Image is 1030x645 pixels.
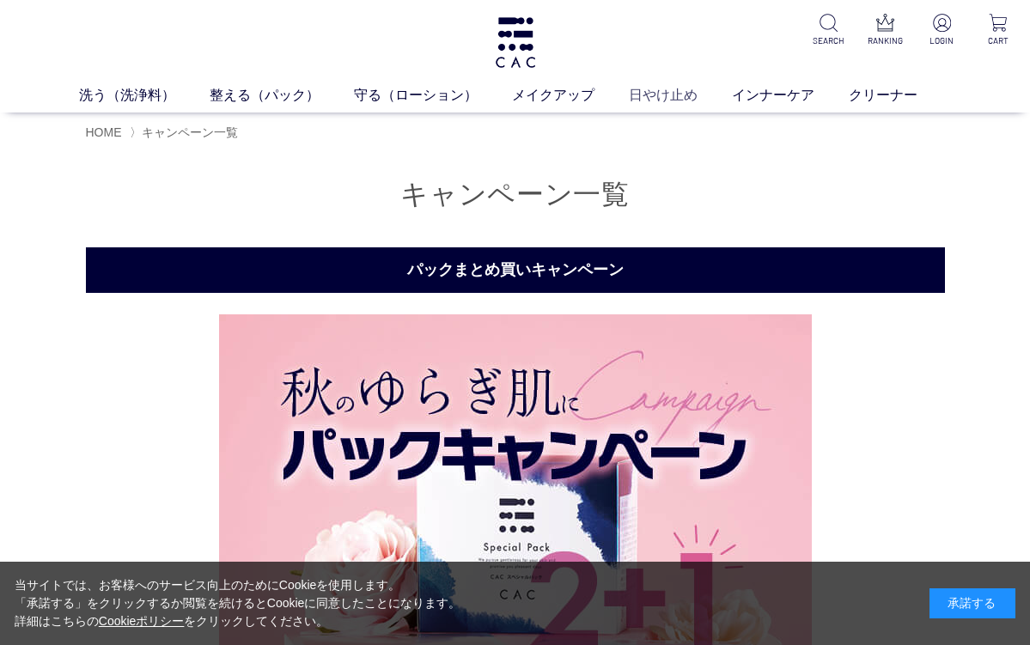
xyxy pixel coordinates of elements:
a: 洗う（洗浄料） [79,85,210,106]
p: SEARCH [810,34,846,47]
li: 〉 [130,125,242,141]
a: 守る（ローション） [354,85,512,106]
a: インナーケア [732,85,849,106]
span: キャンペーン一覧 [142,125,238,139]
a: クリーナー [849,85,952,106]
a: Cookieポリシー [99,614,185,628]
img: logo [493,17,538,68]
h2: パックまとめ買いキャンペーン [86,247,945,293]
p: LOGIN [923,34,960,47]
h1: キャンペーン一覧 [86,176,945,213]
p: CART [980,34,1016,47]
a: メイクアップ [512,85,629,106]
a: 日やけ止め [629,85,732,106]
div: 承諾する [929,588,1015,618]
a: HOME [86,125,122,139]
a: 整える（パック） [210,85,354,106]
div: 当サイトでは、お客様へのサービス向上のためにCookieを使用します。 「承諾する」をクリックするか閲覧を続けるとCookieに同意したことになります。 詳細はこちらの をクリックしてください。 [15,576,461,630]
a: SEARCH [810,14,846,47]
a: RANKING [867,14,903,47]
a: LOGIN [923,14,960,47]
a: CART [980,14,1016,47]
p: RANKING [867,34,903,47]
